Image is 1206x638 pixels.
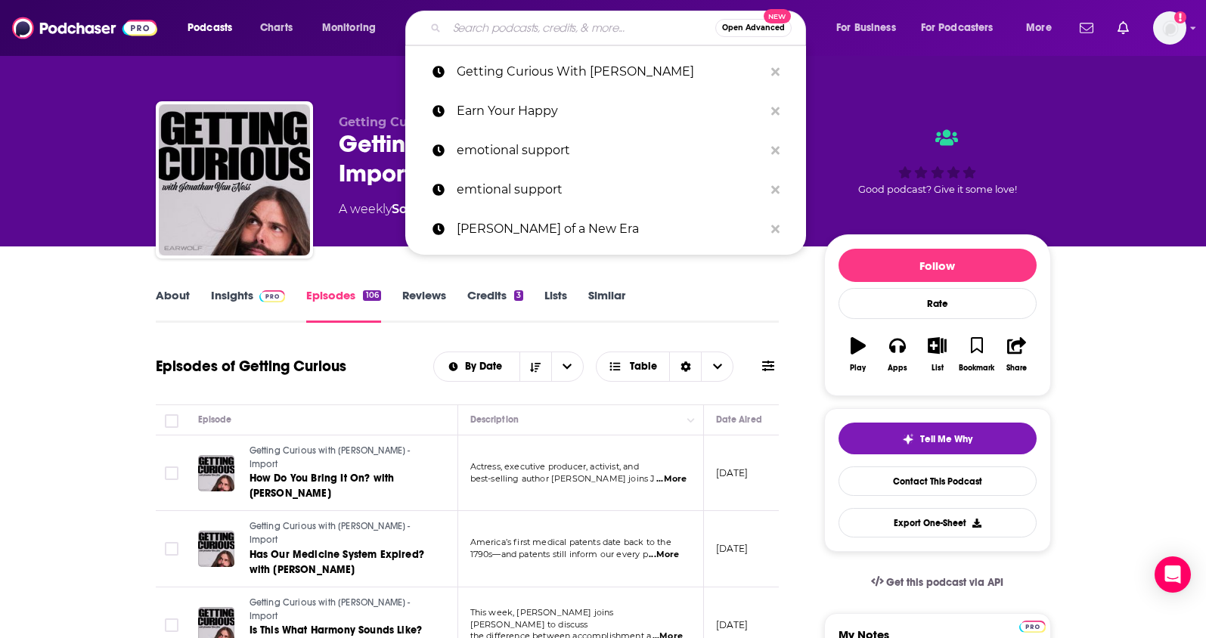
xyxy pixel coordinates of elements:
[165,542,178,556] span: Toggle select row
[250,472,395,500] span: How Do You Bring It On? with [PERSON_NAME]
[198,410,232,429] div: Episode
[433,352,584,382] h2: Choose List sort
[1026,17,1052,39] span: More
[920,433,972,445] span: Tell Me Why
[716,466,749,479] p: [DATE]
[457,209,764,249] p: Dawn of a New Era
[259,290,286,302] img: Podchaser Pro
[470,537,671,547] span: America’s first medical patents date back to the
[826,16,915,40] button: open menu
[669,352,701,381] div: Sort Direction
[921,17,994,39] span: For Podcasters
[339,115,584,129] span: Getting Curious with [PERSON_NAME]
[649,549,679,561] span: ...More
[470,473,656,484] span: best-selling author [PERSON_NAME] joins J
[250,471,431,501] a: How Do You Bring It On? with [PERSON_NAME]
[839,508,1037,537] button: Export One-Sheet
[551,352,583,381] button: open menu
[886,576,1003,589] span: Get this podcast via API
[1015,16,1071,40] button: open menu
[839,288,1037,319] div: Rate
[405,52,806,91] a: Getting Curious With [PERSON_NAME]
[1155,556,1191,593] div: Open Intercom Messenger
[465,361,507,372] span: By Date
[211,288,286,323] a: InsightsPodchaser Pro
[716,410,762,429] div: Date Aired
[405,131,806,170] a: emotional support
[716,542,749,555] p: [DATE]
[470,410,519,429] div: Description
[997,327,1036,382] button: Share
[957,327,997,382] button: Bookmark
[1019,621,1046,633] img: Podchaser Pro
[682,411,700,429] button: Column Actions
[470,607,614,630] span: This week, [PERSON_NAME] joins [PERSON_NAME] to discuss
[544,288,567,323] a: Lists
[402,288,446,323] a: Reviews
[322,17,376,39] span: Monitoring
[250,445,411,469] span: Getting Curious with [PERSON_NAME] - Import
[467,288,523,323] a: Credits3
[716,618,749,631] p: [DATE]
[250,547,431,578] a: Has Our Medicine System Expired? with [PERSON_NAME]
[260,17,293,39] span: Charts
[1174,11,1186,23] svg: Add a profile image
[165,466,178,480] span: Toggle select row
[250,521,411,545] span: Getting Curious with [PERSON_NAME] - Import
[159,104,310,256] img: Getting Curious with Jonathan Van Ness - Import
[514,290,523,301] div: 3
[12,14,157,42] img: Podchaser - Follow, Share and Rate Podcasts
[392,202,437,216] a: Society
[405,170,806,209] a: emtional support
[405,91,806,131] a: Earn Your Happy
[932,364,944,373] div: List
[188,17,232,39] span: Podcasts
[250,444,431,471] a: Getting Curious with [PERSON_NAME] - Import
[839,327,878,382] button: Play
[656,473,687,485] span: ...More
[917,327,956,382] button: List
[250,548,424,576] span: Has Our Medicine System Expired? with [PERSON_NAME]
[764,9,791,23] span: New
[839,466,1037,496] a: Contact This Podcast
[470,549,648,559] span: 1790s—and patents still inform our every p
[447,16,715,40] input: Search podcasts, credits, & more...
[156,357,346,376] h1: Episodes of Getting Curious
[519,352,551,381] button: Sort Direction
[250,16,302,40] a: Charts
[250,596,431,623] a: Getting Curious with [PERSON_NAME] - Import
[1153,11,1186,45] img: User Profile
[588,288,625,323] a: Similar
[363,290,380,301] div: 106
[420,11,820,45] div: Search podcasts, credits, & more...
[405,209,806,249] a: [PERSON_NAME] of a New Era
[1006,364,1027,373] div: Share
[434,361,519,372] button: open menu
[177,16,252,40] button: open menu
[859,564,1016,601] a: Get this podcast via API
[470,461,639,472] span: Actress, executive producer, activist, and
[1153,11,1186,45] span: Logged in as kochristina
[959,364,994,373] div: Bookmark
[839,423,1037,454] button: tell me why sparkleTell Me Why
[715,19,792,37] button: Open AdvancedNew
[1153,11,1186,45] button: Show profile menu
[457,131,764,170] p: emotional support
[250,520,431,547] a: Getting Curious with [PERSON_NAME] - Import
[457,170,764,209] p: emtional support
[250,597,411,621] span: Getting Curious with [PERSON_NAME] - Import
[878,327,917,382] button: Apps
[596,352,734,382] button: Choose View
[312,16,395,40] button: open menu
[1074,15,1099,41] a: Show notifications dropdown
[306,288,380,323] a: Episodes106
[1019,618,1046,633] a: Pro website
[836,17,896,39] span: For Business
[902,433,914,445] img: tell me why sparkle
[1111,15,1135,41] a: Show notifications dropdown
[824,115,1051,209] div: Good podcast? Give it some love!
[839,249,1037,282] button: Follow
